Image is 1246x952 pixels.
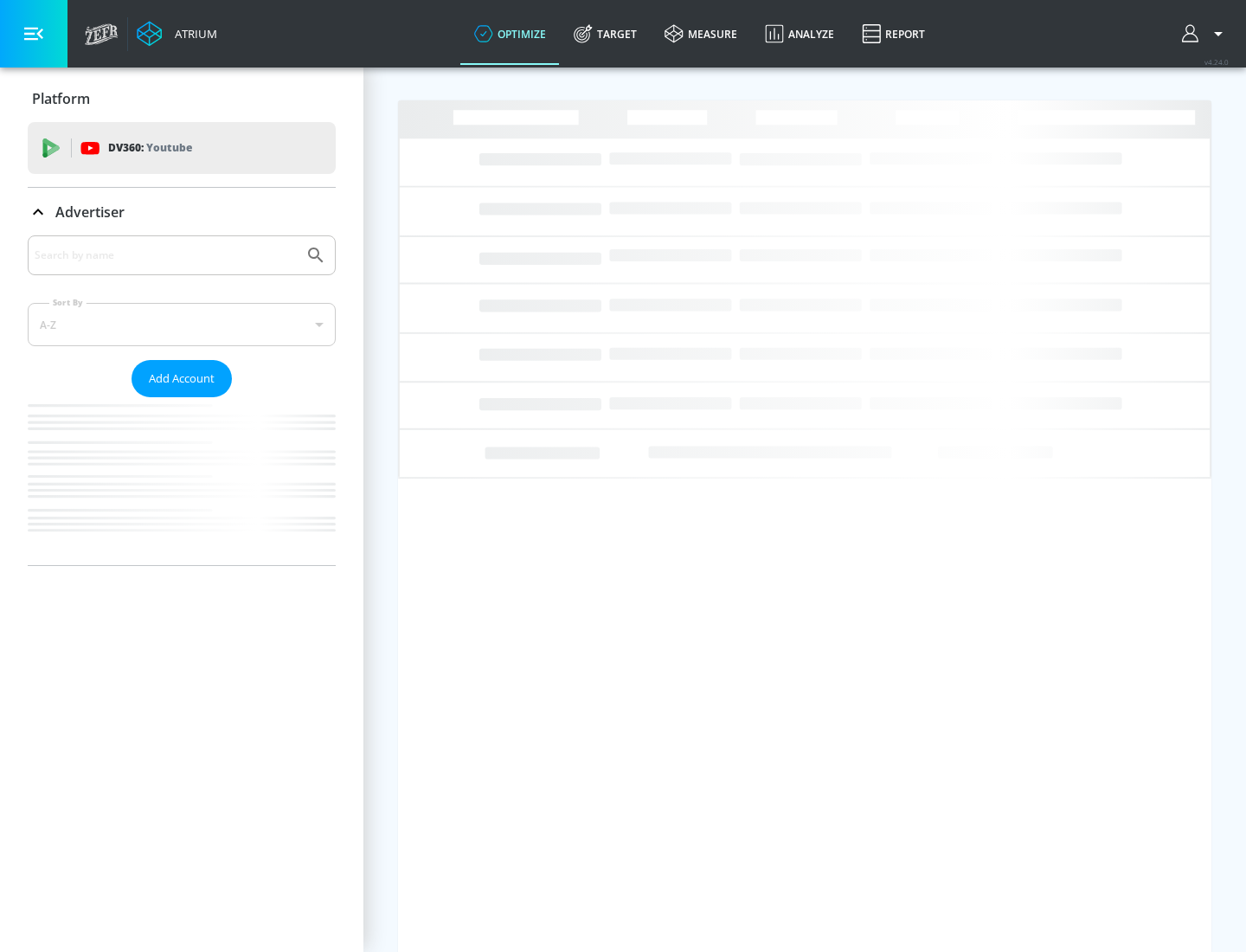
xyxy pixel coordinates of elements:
a: optimize [460,3,560,65]
a: Atrium [137,21,217,47]
nav: list of Advertiser [28,397,336,565]
p: Platform [32,89,90,108]
p: DV360: [108,138,192,158]
p: Advertiser [55,203,125,222]
div: A-Z [28,303,336,346]
p: Youtube [146,138,192,157]
a: Report [848,3,939,65]
div: Atrium [168,26,217,42]
label: Sort By [49,297,87,308]
span: Add Account [149,369,215,389]
div: DV360: Youtube [28,122,336,174]
a: measure [651,3,751,65]
span: v 4.24.0 [1204,57,1229,67]
input: Search by name [35,244,297,267]
button: Add Account [132,360,232,397]
a: Target [560,3,651,65]
div: Advertiser [28,235,336,565]
a: Analyze [751,3,848,65]
div: Advertiser [28,188,336,236]
div: Platform [28,74,336,123]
